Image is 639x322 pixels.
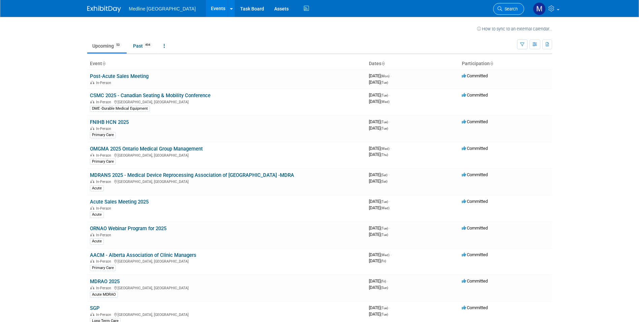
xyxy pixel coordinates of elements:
span: Committed [462,199,488,204]
img: In-Person Event [90,233,94,236]
span: - [390,146,391,151]
span: [DATE] [369,232,388,237]
span: [DATE] [369,312,388,317]
span: (Fri) [381,259,386,263]
div: [GEOGRAPHIC_DATA], [GEOGRAPHIC_DATA] [90,312,363,317]
span: [DATE] [369,80,388,85]
img: In-Person Event [90,313,94,316]
span: In-Person [96,259,113,264]
div: Acute [90,212,104,218]
span: (Sat) [381,180,387,183]
span: (Wed) [381,253,389,257]
img: In-Person Event [90,206,94,210]
span: - [389,119,390,124]
span: [DATE] [369,92,390,98]
span: In-Person [96,286,113,290]
th: Participation [459,58,552,70]
span: (Tue) [381,200,388,204]
span: In-Person [96,313,113,317]
span: (Sat) [381,173,387,177]
span: (Thu) [381,153,388,157]
span: Committed [462,73,488,78]
a: FNIHB HCN 2025 [90,119,129,125]
span: - [388,172,389,177]
span: Committed [462,119,488,124]
span: - [390,252,391,257]
span: [DATE] [369,252,391,257]
span: [DATE] [369,199,390,204]
span: - [389,225,390,231]
th: Dates [366,58,459,70]
span: [DATE] [369,73,391,78]
span: Search [502,6,518,11]
span: Committed [462,146,488,151]
span: [DATE] [369,278,388,284]
img: In-Person Event [90,180,94,183]
span: [DATE] [369,305,390,310]
span: [DATE] [369,99,389,104]
span: In-Person [96,153,113,158]
div: Primary Care [90,265,116,271]
img: In-Person Event [90,100,94,103]
span: Committed [462,305,488,310]
span: [DATE] [369,179,387,184]
span: - [387,278,388,284]
span: Committed [462,172,488,177]
div: [GEOGRAPHIC_DATA], [GEOGRAPHIC_DATA] [90,179,363,184]
span: In-Person [96,180,113,184]
div: [GEOGRAPHIC_DATA], [GEOGRAPHIC_DATA] [90,152,363,158]
span: (Mon) [381,74,389,78]
a: MDRAO 2025 [90,278,120,285]
a: AACM - Alberta Association of Clinic Managers [90,252,196,258]
span: In-Person [96,100,113,104]
span: (Tue) [381,226,388,230]
span: (Fri) [381,279,386,283]
img: In-Person Event [90,286,94,289]
a: Upcoming53 [87,39,127,52]
div: [GEOGRAPHIC_DATA], [GEOGRAPHIC_DATA] [90,285,363,290]
span: (Wed) [381,147,389,151]
a: ORNAO Webinar Program for 2025 [90,225,166,232]
span: - [389,92,390,98]
span: Committed [462,225,488,231]
span: [DATE] [369,126,388,131]
a: Sort by Participation Type [490,61,493,66]
span: Committed [462,252,488,257]
div: DME -Durable Medical Equipment [90,106,150,112]
div: Primary Care [90,159,116,165]
span: (Tue) [381,306,388,310]
span: [DATE] [369,152,388,157]
span: (Wed) [381,206,389,210]
th: Event [87,58,366,70]
span: In-Person [96,206,113,211]
span: 494 [143,43,152,48]
a: How to sync to an external calendar... [477,26,552,31]
span: [DATE] [369,146,391,151]
div: Acute MDRAO [90,292,118,298]
span: (Tue) [381,127,388,130]
span: Committed [462,278,488,284]
a: Past494 [128,39,157,52]
span: - [389,305,390,310]
a: OMGMA 2025 Ontario Medical Group Management [90,146,203,152]
img: In-Person Event [90,81,94,84]
a: Search [493,3,524,15]
div: Acute [90,238,104,244]
span: Committed [462,92,488,98]
a: Post-Acute Sales Meeting [90,73,149,79]
span: - [389,199,390,204]
a: Sort by Start Date [381,61,385,66]
img: In-Person Event [90,259,94,263]
span: In-Person [96,127,113,131]
a: Sort by Event Name [102,61,105,66]
span: (Sun) [381,286,388,290]
a: MDRANS 2025 - Medical Device Reprocessing Association of [GEOGRAPHIC_DATA] -MDRA [90,172,294,178]
img: Maryam Ghorishi [533,2,546,15]
div: [GEOGRAPHIC_DATA], [GEOGRAPHIC_DATA] [90,99,363,104]
span: (Tue) [381,233,388,237]
span: In-Person [96,81,113,85]
span: (Tue) [381,313,388,316]
span: In-Person [96,233,113,237]
span: 53 [114,43,122,48]
span: [DATE] [369,119,390,124]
